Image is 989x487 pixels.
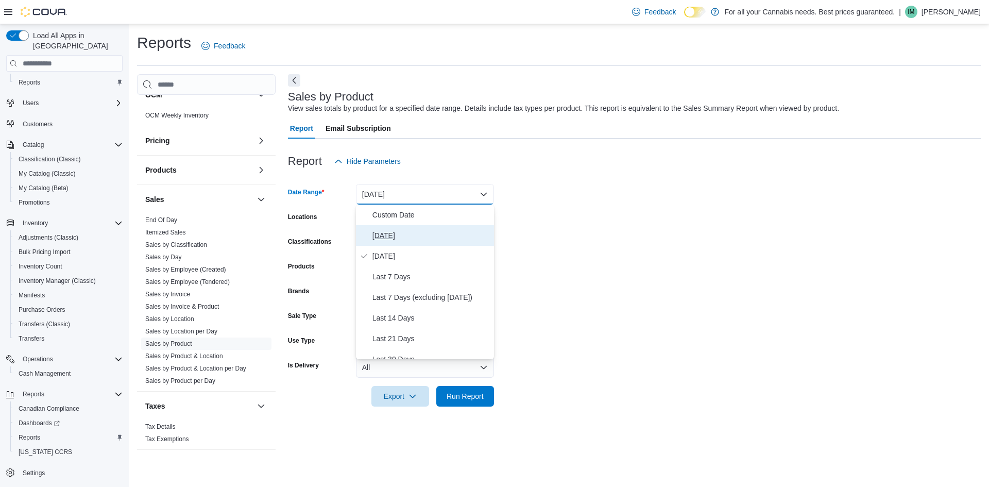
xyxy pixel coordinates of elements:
[23,469,45,477] span: Settings
[372,250,490,262] span: [DATE]
[23,120,53,128] span: Customers
[23,219,48,227] span: Inventory
[288,91,373,103] h3: Sales by Product
[2,96,127,110] button: Users
[330,151,405,172] button: Hide Parameters
[145,423,176,430] a: Tax Details
[2,216,127,230] button: Inventory
[14,289,49,301] a: Manifests
[214,41,245,51] span: Feedback
[922,6,981,18] p: [PERSON_NAME]
[19,277,96,285] span: Inventory Manager (Classic)
[10,75,127,90] button: Reports
[14,402,123,415] span: Canadian Compliance
[19,139,48,151] button: Catalog
[19,118,57,130] a: Customers
[19,466,123,479] span: Settings
[14,318,74,330] a: Transfers (Classic)
[14,153,85,165] a: Classification (Classic)
[145,216,177,224] a: End Of Day
[14,196,54,209] a: Promotions
[288,312,316,320] label: Sale Type
[145,401,165,411] h3: Taxes
[10,245,127,259] button: Bulk Pricing Import
[14,304,123,316] span: Purchase Orders
[436,386,494,407] button: Run Report
[29,30,123,51] span: Load All Apps in [GEOGRAPHIC_DATA]
[10,195,127,210] button: Promotions
[145,165,177,175] h3: Products
[14,153,123,165] span: Classification (Classic)
[137,32,191,53] h1: Reports
[145,136,253,146] button: Pricing
[14,231,82,244] a: Adjustments (Classic)
[19,248,71,256] span: Bulk Pricing Import
[145,365,246,372] a: Sales by Product & Location per Day
[19,334,44,343] span: Transfers
[378,386,423,407] span: Export
[372,332,490,345] span: Last 21 Days
[19,139,123,151] span: Catalog
[19,320,70,328] span: Transfers (Classic)
[145,435,189,443] a: Tax Exemptions
[23,390,44,398] span: Reports
[684,7,706,18] input: Dark Mode
[19,433,40,442] span: Reports
[724,6,895,18] p: For all your Cannabis needs. Best prices guaranteed.
[19,233,78,242] span: Adjustments (Classic)
[145,377,215,385] span: Sales by Product per Day
[145,254,182,261] a: Sales by Day
[14,231,123,244] span: Adjustments (Classic)
[908,6,914,18] span: IM
[10,274,127,288] button: Inventory Manager (Classic)
[10,166,127,181] button: My Catalog (Classic)
[145,112,209,119] a: OCM Weekly Inventory
[19,370,71,378] span: Cash Management
[14,402,83,415] a: Canadian Compliance
[10,230,127,245] button: Adjustments (Classic)
[288,103,839,114] div: View sales totals by product for a specified date range. Details include tax types per product. T...
[145,291,190,298] a: Sales by Invoice
[10,416,127,430] a: Dashboards
[14,182,123,194] span: My Catalog (Beta)
[2,116,127,131] button: Customers
[10,181,127,195] button: My Catalog (Beta)
[19,388,48,400] button: Reports
[255,135,267,147] button: Pricing
[2,352,127,366] button: Operations
[14,332,123,345] span: Transfers
[145,165,253,175] button: Products
[145,111,209,120] span: OCM Weekly Inventory
[145,290,190,298] span: Sales by Invoice
[145,377,215,384] a: Sales by Product per Day
[145,228,186,237] span: Itemized Sales
[372,291,490,304] span: Last 7 Days (excluding [DATE])
[145,229,186,236] a: Itemized Sales
[14,167,123,180] span: My Catalog (Classic)
[14,246,75,258] a: Bulk Pricing Import
[21,7,67,17] img: Cova
[14,275,123,287] span: Inventory Manager (Classic)
[14,182,73,194] a: My Catalog (Beta)
[288,74,300,87] button: Next
[14,196,123,209] span: Promotions
[288,213,317,221] label: Locations
[14,367,75,380] a: Cash Management
[10,331,127,346] button: Transfers
[14,446,76,458] a: [US_STATE] CCRS
[145,327,217,335] span: Sales by Location per Day
[145,328,217,335] a: Sales by Location per Day
[288,238,332,246] label: Classifications
[14,260,66,273] a: Inventory Count
[145,253,182,261] span: Sales by Day
[19,184,69,192] span: My Catalog (Beta)
[2,138,127,152] button: Catalog
[19,217,123,229] span: Inventory
[197,36,249,56] a: Feedback
[19,419,60,427] span: Dashboards
[19,388,123,400] span: Reports
[905,6,917,18] div: Ian Mullan
[137,421,276,449] div: Taxes
[145,315,194,323] span: Sales by Location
